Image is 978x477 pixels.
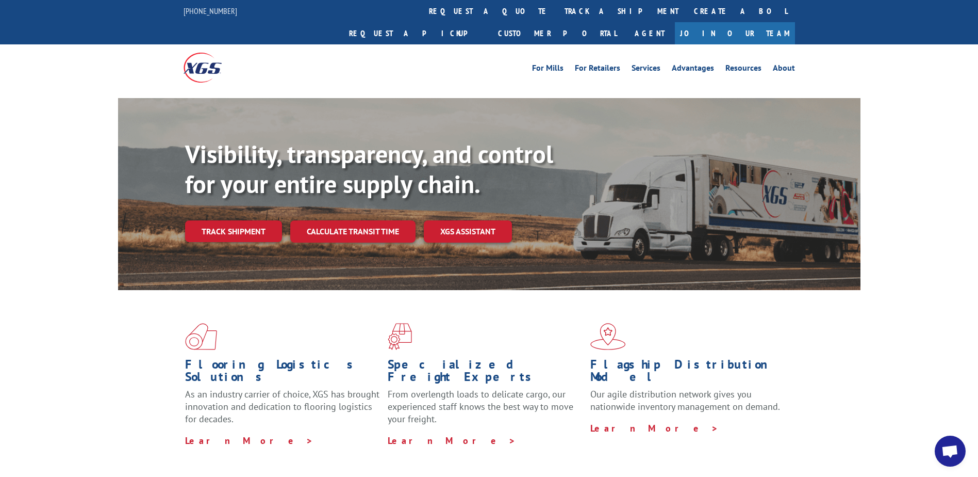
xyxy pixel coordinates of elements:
[575,64,620,75] a: For Retailers
[341,22,490,44] a: Request a pickup
[590,388,780,412] span: Our agile distribution network gives you nationwide inventory management on demand.
[773,64,795,75] a: About
[185,323,217,350] img: xgs-icon-total-supply-chain-intelligence-red
[935,436,966,467] div: Open chat
[590,323,626,350] img: xgs-icon-flagship-distribution-model-red
[490,22,624,44] a: Customer Portal
[388,323,412,350] img: xgs-icon-focused-on-flooring-red
[424,220,512,243] a: XGS ASSISTANT
[632,64,660,75] a: Services
[185,388,379,425] span: As an industry carrier of choice, XGS has brought innovation and dedication to flooring logistics...
[388,358,583,388] h1: Specialized Freight Experts
[388,388,583,434] p: From overlength loads to delicate cargo, our experienced staff knows the best way to move your fr...
[590,358,785,388] h1: Flagship Distribution Model
[624,22,675,44] a: Agent
[532,64,563,75] a: For Mills
[675,22,795,44] a: Join Our Team
[388,435,516,447] a: Learn More >
[672,64,714,75] a: Advantages
[185,358,380,388] h1: Flooring Logistics Solutions
[185,435,313,447] a: Learn More >
[185,138,553,200] b: Visibility, transparency, and control for your entire supply chain.
[185,220,282,242] a: Track shipment
[590,422,719,434] a: Learn More >
[290,220,416,243] a: Calculate transit time
[725,64,761,75] a: Resources
[184,6,237,16] a: [PHONE_NUMBER]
